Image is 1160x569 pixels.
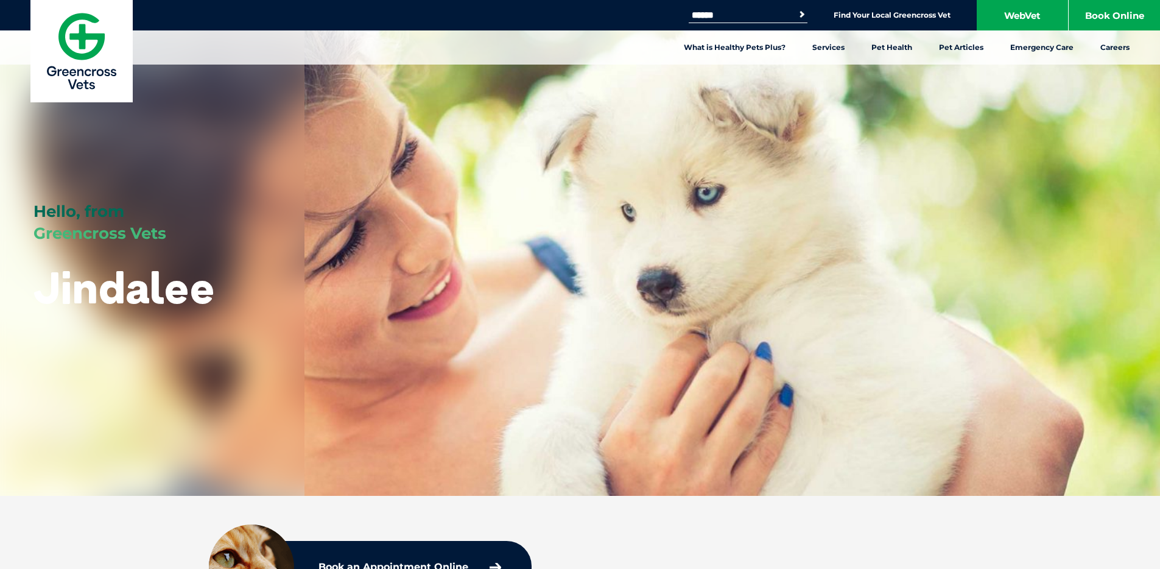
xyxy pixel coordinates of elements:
span: Greencross Vets [33,224,166,243]
h1: Jindalee [33,263,215,311]
span: Hello, from [33,202,124,221]
a: Find Your Local Greencross Vet [834,10,951,20]
a: Pet Health [858,30,926,65]
a: Careers [1087,30,1143,65]
a: What is Healthy Pets Plus? [670,30,799,65]
button: Search [796,9,808,21]
a: Pet Articles [926,30,997,65]
a: Services [799,30,858,65]
a: Emergency Care [997,30,1087,65]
